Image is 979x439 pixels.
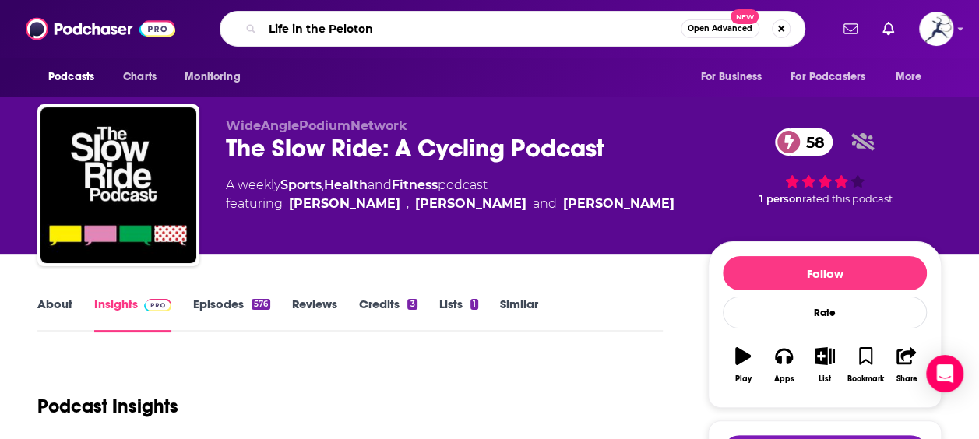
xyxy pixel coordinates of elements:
img: Podchaser Pro [144,299,171,311]
a: About [37,297,72,332]
a: InsightsPodchaser Pro [94,297,171,332]
span: , [322,177,324,192]
div: 1 [470,299,478,310]
span: Logged in as BloomsburySpecialInterest [919,12,953,46]
div: Play [735,374,752,384]
button: open menu [780,62,888,92]
span: Podcasts [48,66,94,88]
a: Sports [280,177,322,192]
span: Monitoring [185,66,240,88]
a: Reviews [292,297,337,332]
div: Bookmark [847,374,884,384]
button: open menu [174,62,260,92]
div: Apps [774,374,794,384]
button: Apps [763,337,804,393]
span: Open Advanced [688,25,752,33]
a: Matt Allen [289,195,400,213]
span: 1 person [759,193,802,205]
button: open menu [885,62,942,92]
span: rated this podcast [802,193,893,205]
a: Similar [500,297,538,332]
a: Spencer Haugh [415,195,526,213]
span: WideAnglePodiumNetwork [226,118,407,133]
div: 576 [252,299,270,310]
button: Follow [723,256,927,290]
img: The Slow Ride: A Cycling Podcast [40,107,196,263]
a: Charts [113,62,166,92]
div: Open Intercom Messenger [926,355,963,392]
button: open menu [689,62,781,92]
div: List [819,374,831,384]
img: Podchaser - Follow, Share and Rate Podcasts [26,14,175,44]
a: Lists1 [439,297,478,332]
img: User Profile [919,12,953,46]
span: 58 [791,128,833,156]
a: Fitness [392,177,438,192]
button: Show profile menu [919,12,953,46]
span: More [896,66,922,88]
a: Credits3 [359,297,417,332]
div: 58 1 personrated this podcast [708,118,942,215]
a: Episodes576 [193,297,270,332]
a: Show notifications dropdown [876,16,900,42]
span: and [533,195,557,213]
button: Open AdvancedNew [681,19,759,38]
button: Share [886,337,927,393]
span: For Business [700,66,762,88]
span: For Podcasters [791,66,865,88]
button: Play [723,337,763,393]
button: open menu [37,62,114,92]
div: Search podcasts, credits, & more... [220,11,805,47]
button: Bookmark [845,337,886,393]
div: 3 [407,299,417,310]
div: Share [896,374,917,384]
a: Health [324,177,368,192]
h1: Podcast Insights [37,395,178,418]
a: Tim Hayes [563,195,674,213]
a: 58 [775,128,833,156]
div: A weekly podcast [226,176,674,213]
button: List [805,337,845,393]
span: featuring [226,195,674,213]
div: Rate [723,297,927,328]
a: Show notifications dropdown [837,16,864,42]
span: and [368,177,392,192]
span: Charts [123,66,157,88]
span: New [731,9,759,24]
input: Search podcasts, credits, & more... [262,16,681,41]
span: , [407,195,409,213]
